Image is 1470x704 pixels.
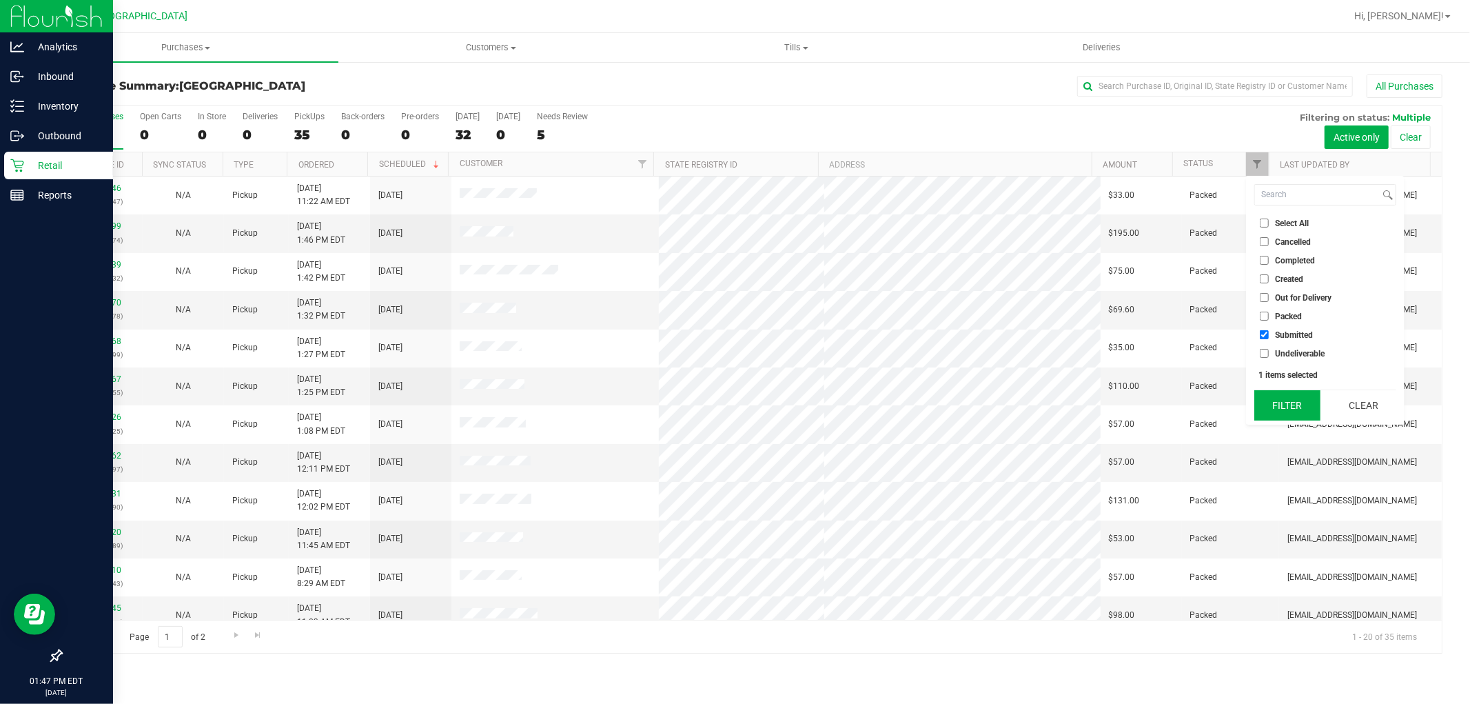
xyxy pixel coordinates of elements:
a: 11855420 [83,527,121,537]
span: $69.60 [1109,303,1135,316]
button: N/A [176,380,191,393]
span: [GEOGRAPHIC_DATA] [179,79,305,92]
div: 35 [294,127,325,143]
a: Sync Status [153,160,206,170]
input: 1 [158,626,183,647]
button: N/A [176,341,191,354]
div: PickUps [294,112,325,121]
span: Not Applicable [176,610,191,620]
span: [DATE] 1:08 PM EDT [297,411,345,437]
div: Deliveries [243,112,278,121]
span: Pickup [232,227,258,240]
p: Analytics [24,39,107,55]
span: Select All [1275,219,1309,228]
span: $98.00 [1109,609,1135,622]
inline-svg: Inventory [10,99,24,113]
input: Search [1255,185,1380,205]
input: Created [1260,274,1269,283]
span: Not Applicable [176,572,191,582]
p: Outbound [24,128,107,144]
h3: Purchase Summary: [61,80,521,92]
span: Pickup [232,418,258,431]
span: Not Applicable [176,381,191,391]
span: Pickup [232,265,258,278]
span: Not Applicable [176,305,191,314]
a: Customers [338,33,644,62]
a: 11856439 [83,260,121,270]
span: [DATE] [378,571,402,584]
span: $195.00 [1109,227,1140,240]
span: [EMAIL_ADDRESS][DOMAIN_NAME] [1287,609,1417,622]
span: Packed [1190,189,1218,202]
a: Tills [644,33,949,62]
span: $110.00 [1109,380,1140,393]
span: Deliveries [1064,41,1139,54]
span: Packed [1190,265,1218,278]
inline-svg: Reports [10,188,24,202]
span: [EMAIL_ADDRESS][DOMAIN_NAME] [1287,494,1417,507]
span: $57.00 [1109,571,1135,584]
span: [DATE] [378,380,402,393]
span: Out for Delivery [1275,294,1331,302]
span: [DATE] [378,189,402,202]
span: Packed [1190,227,1218,240]
span: 1 - 20 of 35 items [1341,626,1428,647]
a: 11856267 [83,374,121,384]
span: Filtering on status: [1300,112,1389,123]
button: Clear [1330,390,1396,421]
p: Reports [24,187,107,203]
span: [DATE] 1:25 PM EDT [297,373,345,399]
span: [DATE] [378,456,402,469]
div: 0 [243,127,278,143]
a: 11856368 [83,336,121,346]
button: Active only [1325,125,1389,149]
div: 0 [140,127,181,143]
input: Submitted [1260,330,1269,339]
span: Packed [1190,418,1218,431]
span: [EMAIL_ADDRESS][DOMAIN_NAME] [1287,532,1417,545]
div: Back-orders [341,112,385,121]
p: [DATE] [6,687,107,698]
span: [DATE] [378,609,402,622]
a: 11856370 [83,298,121,308]
span: Tills [644,41,948,54]
span: [DATE] [378,418,402,431]
span: Not Applicable [176,496,191,505]
span: [DATE] [378,341,402,354]
span: $57.00 [1109,456,1135,469]
inline-svg: Analytics [10,40,24,54]
div: 0 [496,127,520,143]
a: Last Updated By [1280,160,1350,170]
input: Search Purchase ID, Original ID, State Registry ID or Customer Name... [1077,76,1353,97]
div: Pre-orders [401,112,439,121]
a: 11854945 [83,603,121,613]
div: [DATE] [496,112,520,121]
span: [DATE] 11:03 AM EDT [297,602,350,628]
span: Pickup [232,380,258,393]
span: Pickup [232,303,258,316]
input: Undeliverable [1260,349,1269,358]
span: Packed [1190,380,1218,393]
div: 0 [401,127,439,143]
button: N/A [176,571,191,584]
p: Inventory [24,98,107,114]
span: Customers [339,41,643,54]
a: Go to the next page [226,626,246,645]
span: Pickup [232,494,258,507]
span: Pickup [232,532,258,545]
span: Not Applicable [176,457,191,467]
button: N/A [176,227,191,240]
span: Packed [1190,609,1218,622]
inline-svg: Retail [10,159,24,172]
div: In Store [198,112,226,121]
iframe: Resource center [14,594,55,635]
span: Not Applicable [176,190,191,200]
a: Ordered [298,160,334,170]
a: Filter [631,152,653,176]
a: 11855531 [83,489,121,499]
span: Packed [1190,494,1218,507]
span: Completed [1275,257,1315,265]
span: [DATE] 11:22 AM EDT [297,182,350,208]
a: Deliveries [949,33,1254,62]
span: [DATE] [378,265,402,278]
